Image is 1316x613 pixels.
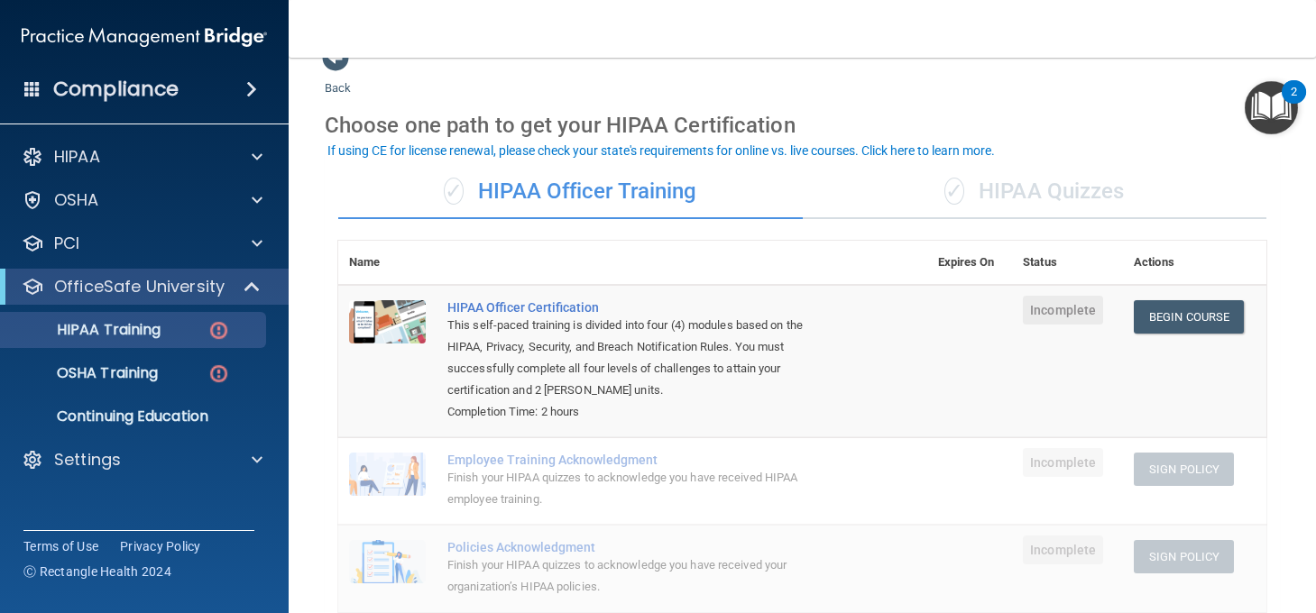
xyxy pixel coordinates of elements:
th: Name [338,241,437,285]
span: ✓ [444,178,464,205]
p: Settings [54,449,121,471]
span: Ⓒ Rectangle Health 2024 [23,563,171,581]
img: danger-circle.6113f641.png [207,362,230,385]
a: HIPAA [22,146,262,168]
p: HIPAA [54,146,100,168]
a: PCI [22,233,262,254]
div: 2 [1291,92,1297,115]
div: HIPAA Quizzes [803,165,1267,219]
p: OfficeSafe University [54,276,225,297]
iframe: Drift Widget Chat Controller [1004,485,1294,557]
a: OSHA [22,189,262,211]
span: Incomplete [1023,448,1103,477]
a: Privacy Policy [120,537,201,555]
p: OSHA [54,189,99,211]
h4: Compliance [53,77,179,102]
div: Choose one path to get your HIPAA Certification [325,99,1280,151]
button: Sign Policy [1134,453,1234,486]
div: HIPAA Officer Training [338,165,803,219]
p: PCI [54,233,79,254]
a: Terms of Use [23,537,98,555]
div: Policies Acknowledgment [447,540,837,554]
span: ✓ [944,178,964,205]
div: Finish your HIPAA quizzes to acknowledge you have received HIPAA employee training. [447,467,837,510]
div: Completion Time: 2 hours [447,401,837,423]
a: Begin Course [1134,300,1244,334]
p: OSHA Training [12,364,158,382]
p: Continuing Education [12,407,258,425]
div: If using CE for license renewal, please check your state's requirements for online vs. live cours... [327,144,995,157]
div: Finish your HIPAA quizzes to acknowledge you have received your organization’s HIPAA policies. [447,554,837,598]
th: Status [1012,241,1123,285]
img: danger-circle.6113f641.png [207,319,230,342]
p: HIPAA Training [12,321,161,339]
th: Actions [1123,241,1266,285]
a: Back [325,59,351,95]
a: Settings [22,449,262,471]
th: Expires On [927,241,1013,285]
div: This self-paced training is divided into four (4) modules based on the HIPAA, Privacy, Security, ... [447,315,837,401]
button: If using CE for license renewal, please check your state's requirements for online vs. live cours... [325,142,998,160]
button: Open Resource Center, 2 new notifications [1245,81,1298,134]
div: Employee Training Acknowledgment [447,453,837,467]
a: HIPAA Officer Certification [447,300,837,315]
span: Incomplete [1023,296,1103,325]
a: OfficeSafe University [22,276,262,297]
img: PMB logo [22,19,267,55]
